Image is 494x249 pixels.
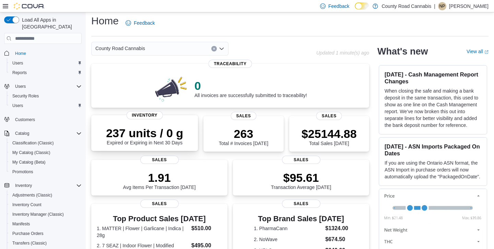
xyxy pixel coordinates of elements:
[484,50,489,54] svg: External link
[12,181,35,190] button: Inventory
[140,200,179,208] span: Sales
[15,183,32,188] span: Inventory
[10,92,42,100] a: Security Roles
[377,46,428,57] h2: What's new
[12,150,50,155] span: My Catalog (Classic)
[12,140,54,146] span: Classification (Classic)
[12,82,28,91] button: Users
[12,212,64,217] span: Inventory Manager (Classic)
[271,171,331,190] div: Transaction Average [DATE]
[7,148,84,157] button: My Catalog (Classic)
[10,158,82,166] span: My Catalog (Beta)
[10,220,82,228] span: Manifests
[7,68,84,78] button: Reports
[7,229,84,238] button: Purchase Orders
[1,129,84,138] button: Catalog
[97,225,189,239] dt: 1. MATTER | Flower | Garlicane | Indica | 28g
[381,2,431,10] p: County Road Cannabis
[10,201,82,209] span: Inventory Count
[439,2,445,10] span: NP
[10,168,36,176] a: Promotions
[10,168,82,176] span: Promotions
[12,82,82,91] span: Users
[195,79,307,93] p: 0
[355,2,369,10] input: Dark Mode
[12,60,23,66] span: Users
[1,115,84,125] button: Customers
[434,2,435,10] p: |
[328,3,349,10] span: Feedback
[325,224,348,233] dd: $1324.00
[325,235,348,244] dd: $674.50
[195,79,307,98] div: All invoices are successfully submitted to traceability!
[385,71,481,85] h3: [DATE] - Cash Management Report Changes
[10,201,44,209] a: Inventory Count
[106,126,183,145] div: Expired or Expiring in Next 30 Days
[254,225,322,232] dt: 1. PharmaCann
[12,240,47,246] span: Transfers (Classic)
[140,156,179,164] span: Sales
[10,210,67,218] a: Inventory Manager (Classic)
[15,51,26,56] span: Home
[219,46,224,51] button: Open list of options
[10,139,82,147] span: Classification (Classic)
[97,215,222,223] h3: Top Product Sales [DATE]
[1,48,84,58] button: Home
[219,127,268,141] p: 263
[12,181,82,190] span: Inventory
[19,16,82,30] span: Load All Apps in [GEOGRAPHIC_DATA]
[134,20,155,26] span: Feedback
[467,49,489,54] a: View allExternal link
[12,221,30,227] span: Manifests
[254,236,322,243] dt: 2. NoWave
[385,159,481,180] p: If you are using the Ontario ASN format, the ASN Import in purchase orders will now automatically...
[12,129,32,138] button: Catalog
[10,158,48,166] a: My Catalog (Beta)
[219,127,268,146] div: Total # Invoices [DATE]
[10,92,82,100] span: Security Roles
[12,169,33,175] span: Promotions
[302,127,357,146] div: Total Sales [DATE]
[7,167,84,177] button: Promotions
[438,2,446,10] div: Navkiran Pandher
[12,103,23,108] span: Users
[91,14,119,28] h1: Home
[15,84,26,89] span: Users
[14,3,45,10] img: Cova
[12,49,82,57] span: Home
[126,111,163,119] span: Inventory
[282,156,320,164] span: Sales
[7,157,84,167] button: My Catalog (Beta)
[211,46,217,51] button: Clear input
[12,231,44,236] span: Purchase Orders
[7,58,84,68] button: Users
[7,101,84,110] button: Users
[191,224,222,233] dd: $510.00
[385,87,481,129] p: When closing the safe and making a bank deposit in the same transaction, this used to show as one...
[10,229,82,238] span: Purchase Orders
[12,116,38,124] a: Customers
[10,59,82,67] span: Users
[10,149,53,157] a: My Catalog (Classic)
[7,91,84,101] button: Security Roles
[302,127,357,141] p: $25144.88
[271,171,331,185] p: $95.61
[10,102,82,110] span: Users
[10,149,82,157] span: My Catalog (Classic)
[106,126,183,140] p: 237 units / 0 g
[12,129,82,138] span: Catalog
[316,112,342,120] span: Sales
[123,171,196,190] div: Avg Items Per Transaction [DATE]
[12,202,42,207] span: Inventory Count
[10,139,57,147] a: Classification (Classic)
[95,44,145,52] span: County Road Cannabis
[7,238,84,248] button: Transfers (Classic)
[7,190,84,200] button: Adjustments (Classic)
[10,191,82,199] span: Adjustments (Classic)
[10,239,49,247] a: Transfers (Classic)
[123,171,196,185] p: 1.91
[231,112,256,120] span: Sales
[385,143,481,157] h3: [DATE] - ASN Imports Packaged On Dates
[10,239,82,247] span: Transfers (Classic)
